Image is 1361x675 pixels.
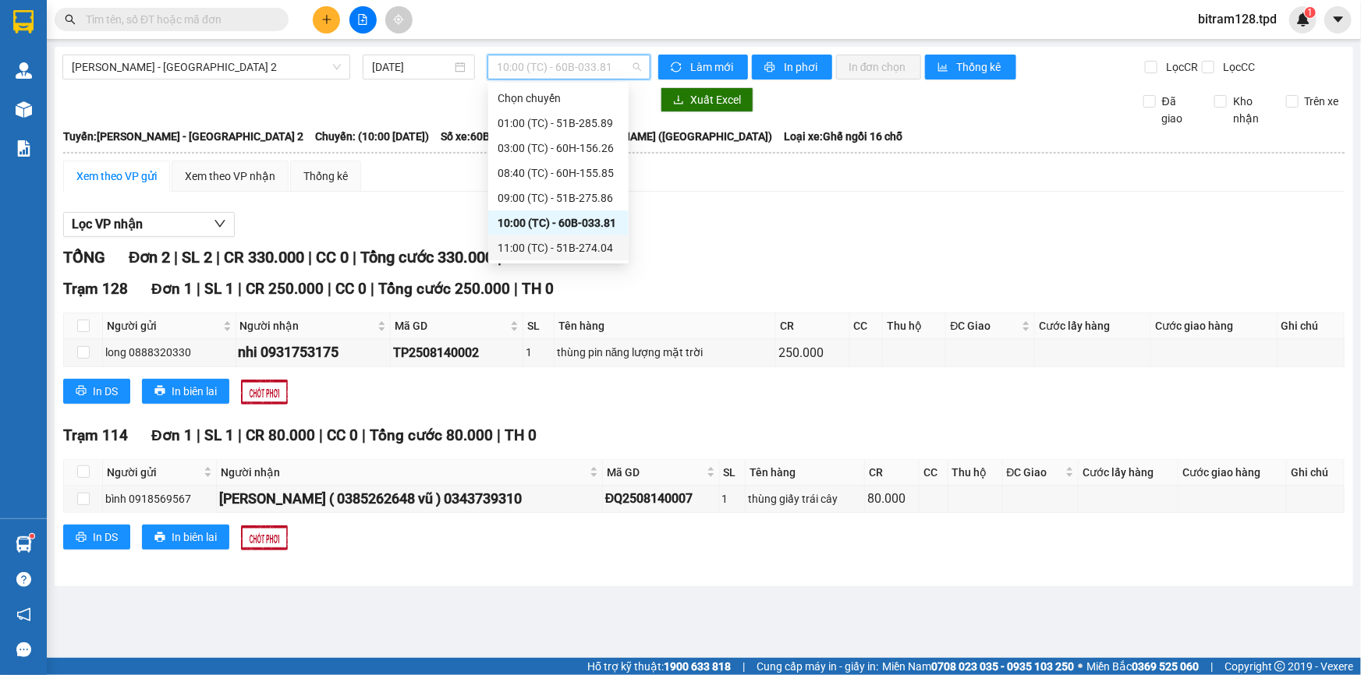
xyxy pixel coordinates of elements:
[497,426,501,444] span: |
[1331,12,1345,27] span: caret-down
[303,168,348,185] div: Thống kê
[16,572,31,587] span: question-circle
[497,55,641,79] span: 10:00 (TC) - 60B-033.81
[313,6,340,34] button: plus
[63,525,130,550] button: printerIn DS
[867,489,916,508] div: 80.000
[784,58,820,76] span: In phơi
[498,239,619,256] div: 11:00 (TC) - 51B-274.04
[498,140,619,157] div: 03:00 (TC) - 60H-156.26
[488,86,629,111] div: Chọn chuyến
[185,168,275,185] div: Xem theo VP nhận
[722,490,743,507] div: 1
[605,489,717,508] div: ĐQ2508140007
[1227,93,1274,127] span: Kho nhận
[764,62,778,74] span: printer
[335,280,367,298] span: CC 0
[1186,9,1289,29] span: bitram128.tpd
[1132,660,1199,673] strong: 0369 525 060
[720,460,746,486] th: SL
[658,55,748,80] button: syncLàm mới
[1274,661,1285,672] span: copyright
[76,532,87,544] span: printer
[72,55,341,79] span: Phương Lâm - Sài Gòn 2
[441,128,528,145] span: Số xe: 60B-033.81
[690,58,735,76] span: Làm mới
[221,464,586,481] span: Người nhận
[498,189,619,207] div: 09:00 (TC) - 51B-275.86
[349,6,377,34] button: file-add
[86,11,270,28] input: Tìm tên, số ĐT hoặc mã đơn
[752,55,832,80] button: printerIn phơi
[172,528,217,546] span: In biên lai
[882,658,1074,675] span: Miền Nam
[498,115,619,132] div: 01:00 (TC) - 51B-285.89
[204,280,234,298] span: SL 1
[16,607,31,622] span: notification
[1296,12,1310,27] img: icon-new-feature
[219,488,599,510] div: [PERSON_NAME] ( 0385262648 vũ ) 0343739310
[1278,313,1345,339] th: Ghi chú
[151,280,193,298] span: Đơn 1
[214,217,226,230] span: down
[93,383,118,400] span: In DS
[246,426,315,444] span: CR 80.000
[664,660,731,673] strong: 1900 633 818
[154,532,165,544] span: printer
[174,248,178,267] span: |
[65,14,76,25] span: search
[784,128,902,145] span: Loại xe: Ghế ngồi 16 chỗ
[920,460,948,486] th: CC
[925,55,1016,80] button: bar-chartThống kê
[778,343,847,362] div: 250.000
[395,317,508,334] span: Mã GD
[540,128,772,145] span: Tài xế: [PERSON_NAME] ([GEOGRAPHIC_DATA])
[30,534,34,539] sup: 1
[555,313,776,339] th: Tên hàng
[319,426,323,444] span: |
[241,525,288,550] img: chot-phoi.b9b04613.png
[957,58,1004,76] span: Thống kê
[1151,313,1278,339] th: Cước giao hàng
[63,280,128,298] span: Trạm 128
[197,280,200,298] span: |
[1305,7,1316,18] sup: 1
[931,660,1074,673] strong: 0708 023 035 - 0935 103 250
[526,344,551,361] div: 1
[76,385,87,398] span: printer
[362,426,366,444] span: |
[372,58,452,76] input: 14/08/2025
[522,280,554,298] span: TH 0
[308,248,312,267] span: |
[883,313,947,339] th: Thu hộ
[142,379,229,404] button: printerIn biên lai
[72,214,143,234] span: Lọc VP nhận
[1307,7,1313,18] span: 1
[142,525,229,550] button: printerIn biên lai
[661,87,753,112] button: downloadXuất Excel
[224,248,304,267] span: CR 330.000
[360,248,494,267] span: Tổng cước 330.000
[746,460,865,486] th: Tên hàng
[557,344,773,361] div: thùng pin năng lượng mặt trời
[63,212,235,237] button: Lọc VP nhận
[393,343,521,362] div: TP2508140002
[107,317,220,334] span: Người gửi
[748,490,862,507] div: thùng giấy trái cây
[93,528,118,546] span: In DS
[107,464,200,481] span: Người gửi
[865,460,920,486] th: CR
[1079,460,1178,486] th: Cước lấy hàng
[238,280,242,298] span: |
[1035,313,1151,339] th: Cước lấy hàng
[1178,460,1287,486] th: Cước giao hàng
[523,313,554,339] th: SL
[16,140,32,157] img: solution-icon
[16,642,31,657] span: message
[391,339,524,366] td: TP2508140002
[505,426,537,444] span: TH 0
[327,426,358,444] span: CC 0
[607,464,704,481] span: Mã GD
[16,101,32,118] img: warehouse-icon
[16,62,32,79] img: warehouse-icon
